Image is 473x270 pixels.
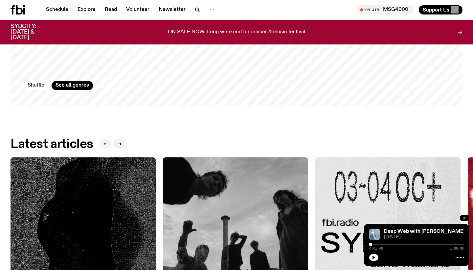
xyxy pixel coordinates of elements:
[384,235,464,240] span: [DATE]
[419,5,462,14] button: Support Us
[52,81,93,90] a: See all genres
[11,24,53,40] h3: SYDCITY: [DATE] & [DATE]
[357,5,414,14] button: On AirMSG4000
[42,5,72,14] a: Schedule
[122,5,153,14] a: Volunteer
[24,81,48,90] button: Shuffle
[168,29,305,35] p: ON SALE NOW! Long weekend fundraiser & music festival
[384,229,465,234] a: Deep Web with [PERSON_NAME]
[155,5,190,14] a: Newsletter
[450,247,464,250] span: 1:59:58
[74,5,100,14] a: Explore
[101,5,121,14] a: Read
[369,247,383,250] span: 0:01:45
[11,138,93,150] h2: Latest articles
[423,7,449,13] span: Support Us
